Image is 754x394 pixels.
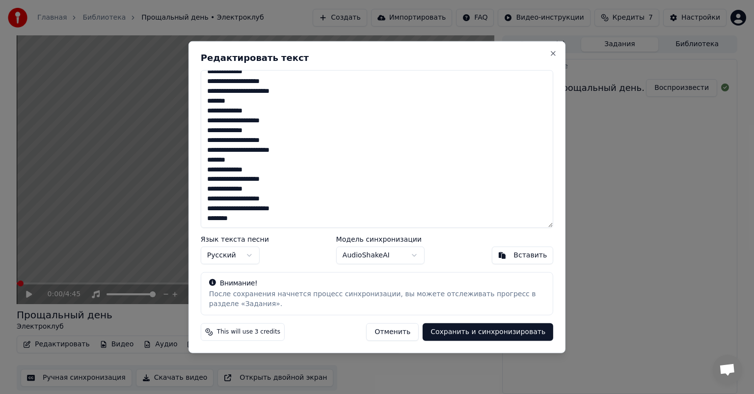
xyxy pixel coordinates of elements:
button: Отменить [366,323,419,340]
span: This will use 3 credits [217,328,280,336]
div: Вставить [513,250,547,260]
h2: Редактировать текст [201,54,553,62]
div: Внимание! [209,278,545,288]
button: Сохранить и синхронизировать [423,323,553,340]
label: Модель синхронизации [336,235,425,242]
label: Язык текста песни [201,235,269,242]
div: После сохранения начнется процесс синхронизации, вы можете отслеживать прогресс в разделе «Задания». [209,289,545,309]
button: Вставить [491,246,553,264]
